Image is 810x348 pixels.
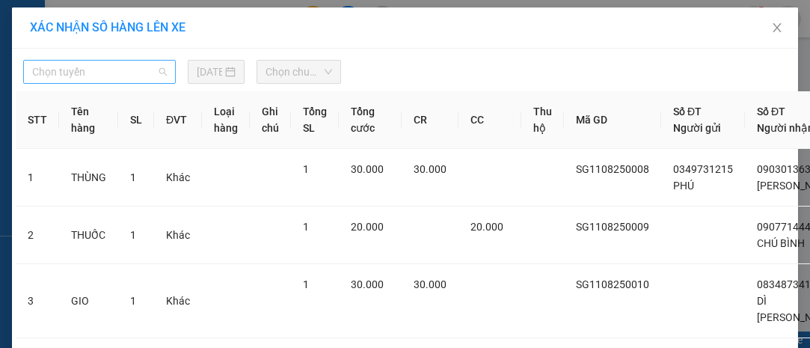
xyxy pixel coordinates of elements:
[130,171,136,183] span: 1
[143,49,271,70] div: 0373383002
[414,278,447,290] span: 30.000
[202,91,250,149] th: Loại hàng
[141,82,162,98] span: CC :
[130,229,136,241] span: 1
[303,278,309,290] span: 1
[59,91,118,149] th: Tên hàng
[351,278,384,290] span: 30.000
[154,264,202,338] td: Khác
[13,109,271,127] div: Tên hàng: 17 GHẾ ( : 4 )
[16,207,59,264] td: 2
[414,163,447,175] span: 30.000
[564,91,661,149] th: Mã GD
[143,14,179,30] span: Nhận:
[757,237,805,249] span: CHÚ BÌNH
[470,221,503,233] span: 20.000
[59,207,118,264] td: THUỐC
[291,91,339,149] th: Tổng SL
[757,106,785,117] span: Số ĐT
[339,91,402,149] th: Tổng cước
[13,13,132,31] div: Sài Gòn
[303,221,309,233] span: 1
[673,122,721,134] span: Người gửi
[59,264,118,338] td: GIO
[158,107,178,128] span: SL
[130,295,136,307] span: 1
[402,91,458,149] th: CR
[32,61,167,83] span: Chọn tuyến
[673,180,694,192] span: PHÚ
[16,91,59,149] th: STT
[521,91,564,149] th: Thu hộ
[250,91,291,149] th: Ghi chú
[673,106,702,117] span: Số ĐT
[303,163,309,175] span: 1
[458,91,521,149] th: CC
[576,221,649,233] span: SG1108250009
[16,264,59,338] td: 3
[351,163,384,175] span: 30.000
[576,278,649,290] span: SG1108250010
[143,13,271,31] div: Chợ Lách
[118,91,154,149] th: SL
[154,91,202,149] th: ĐVT
[197,64,222,80] input: 11/08/2025
[154,149,202,207] td: Khác
[673,163,733,175] span: 0349731215
[59,149,118,207] td: THÙNG
[266,61,332,83] span: Chọn chuyến
[154,207,202,264] td: Khác
[576,163,649,175] span: SG1108250008
[13,14,36,30] span: Gửi:
[30,20,185,34] span: XÁC NHẬN SỐ HÀNG LÊN XE
[143,31,271,49] div: VÂN
[771,22,783,34] span: close
[141,79,273,100] div: 170.000
[16,149,59,207] td: 1
[756,7,798,49] button: Close
[351,221,384,233] span: 20.000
